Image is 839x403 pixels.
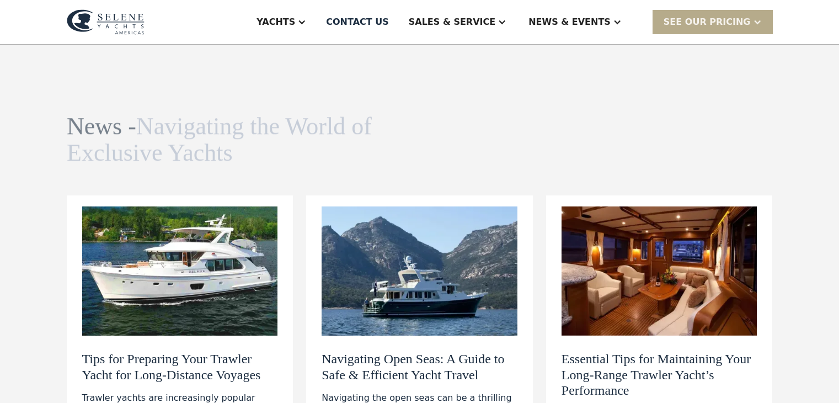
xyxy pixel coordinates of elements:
div: Sales & Service [409,15,495,29]
div: Yachts [256,15,295,29]
h1: News - [67,113,386,167]
h2: Essential Tips for Maintaining Your Long-Range Trawler Yacht’s Performance [562,351,757,399]
div: News & EVENTS [528,15,611,29]
div: Contact US [326,15,389,29]
h2: Navigating Open Seas: A Guide to Safe & Efficient Yacht Travel [322,351,517,383]
div: SEE Our Pricing [653,10,773,34]
img: logo [67,9,145,35]
h2: Tips for Preparing Your Trawler Yacht for Long-Distance Voyages [82,351,278,383]
span: Navigating the World of Exclusive Yachts [67,113,372,166]
div: SEE Our Pricing [664,15,751,29]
